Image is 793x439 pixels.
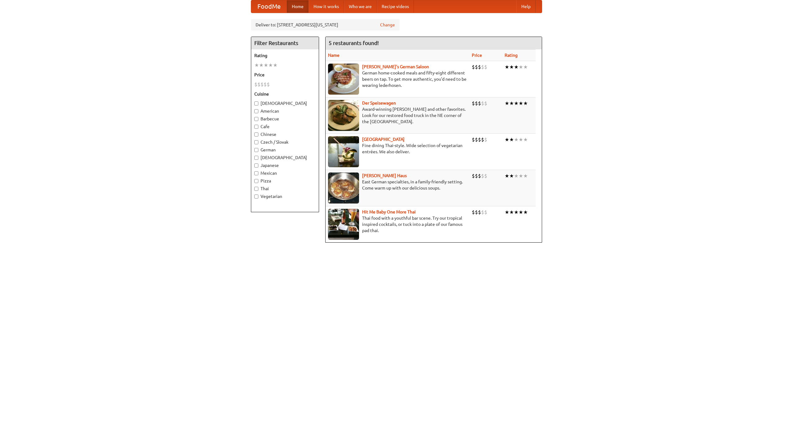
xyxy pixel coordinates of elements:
a: Price [472,53,482,58]
a: Help [516,0,536,13]
a: Rating [505,53,518,58]
li: ★ [264,62,268,69]
img: babythai.jpg [328,209,359,240]
li: ★ [505,64,509,70]
a: Hit Me Baby One More Thai [362,209,416,214]
li: ★ [505,172,509,179]
a: Name [328,53,340,58]
li: ★ [509,100,514,107]
li: ★ [273,62,278,69]
input: German [254,148,258,152]
li: ★ [509,209,514,216]
li: $ [484,100,487,107]
li: $ [478,172,481,179]
li: ★ [509,172,514,179]
li: ★ [519,172,523,179]
li: $ [261,81,264,88]
p: Fine dining Thai-style. Wide selection of vegetarian entrées. We also deliver. [328,142,467,155]
label: Czech / Slovak [254,139,316,145]
li: ★ [519,64,523,70]
img: speisewagen.jpg [328,100,359,131]
label: [DEMOGRAPHIC_DATA] [254,100,316,106]
li: ★ [519,100,523,107]
input: [DEMOGRAPHIC_DATA] [254,156,258,160]
input: Thai [254,187,258,191]
input: Barbecue [254,117,258,121]
a: Der Speisewagen [362,101,396,105]
li: $ [484,136,487,143]
label: Japanese [254,162,316,168]
li: $ [481,172,484,179]
label: Pizza [254,178,316,184]
li: ★ [523,100,528,107]
a: FoodMe [251,0,287,13]
p: Award-winning [PERSON_NAME] and other favorites. Look for our restored food truck in the NE corne... [328,106,467,125]
img: kohlhaus.jpg [328,172,359,204]
li: $ [481,64,484,70]
h5: Price [254,72,316,78]
h5: Cuisine [254,91,316,97]
input: Mexican [254,171,258,175]
li: $ [475,100,478,107]
label: Mexican [254,170,316,176]
li: $ [472,136,475,143]
input: Pizza [254,179,258,183]
li: $ [472,172,475,179]
li: $ [257,81,261,88]
li: $ [481,100,484,107]
a: Recipe videos [377,0,414,13]
li: ★ [505,136,509,143]
input: Cafe [254,125,258,129]
ng-pluralize: 5 restaurants found! [329,40,379,46]
div: Deliver to: [STREET_ADDRESS][US_STATE] [251,19,400,30]
li: $ [478,100,481,107]
li: ★ [514,172,519,179]
input: Czech / Slovak [254,140,258,144]
li: $ [267,81,270,88]
li: ★ [505,100,509,107]
li: ★ [254,62,259,69]
li: $ [475,209,478,216]
label: American [254,108,316,114]
h5: Rating [254,52,316,59]
p: Thai food with a youthful bar scene. Try our tropical inspired cocktails, or tuck into a plate of... [328,215,467,234]
li: $ [484,172,487,179]
input: Chinese [254,132,258,137]
li: $ [478,209,481,216]
li: ★ [523,172,528,179]
a: How it works [309,0,344,13]
li: $ [484,209,487,216]
li: ★ [514,100,519,107]
li: $ [481,136,484,143]
li: ★ [514,136,519,143]
img: satay.jpg [328,136,359,167]
label: Barbecue [254,116,316,122]
img: esthers.jpg [328,64,359,95]
li: $ [475,136,478,143]
li: $ [484,64,487,70]
li: $ [478,136,481,143]
li: ★ [519,209,523,216]
li: $ [475,64,478,70]
label: [DEMOGRAPHIC_DATA] [254,155,316,161]
li: $ [478,64,481,70]
a: Change [380,22,395,28]
label: Thai [254,186,316,192]
li: ★ [523,136,528,143]
li: $ [254,81,257,88]
li: $ [472,100,475,107]
input: Japanese [254,164,258,168]
li: $ [472,64,475,70]
input: Vegetarian [254,195,258,199]
a: [PERSON_NAME] Haus [362,173,407,178]
li: ★ [509,136,514,143]
b: [GEOGRAPHIC_DATA] [362,137,405,142]
a: [PERSON_NAME]'s German Saloon [362,64,429,69]
li: ★ [505,209,509,216]
a: Home [287,0,309,13]
label: Cafe [254,123,316,130]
